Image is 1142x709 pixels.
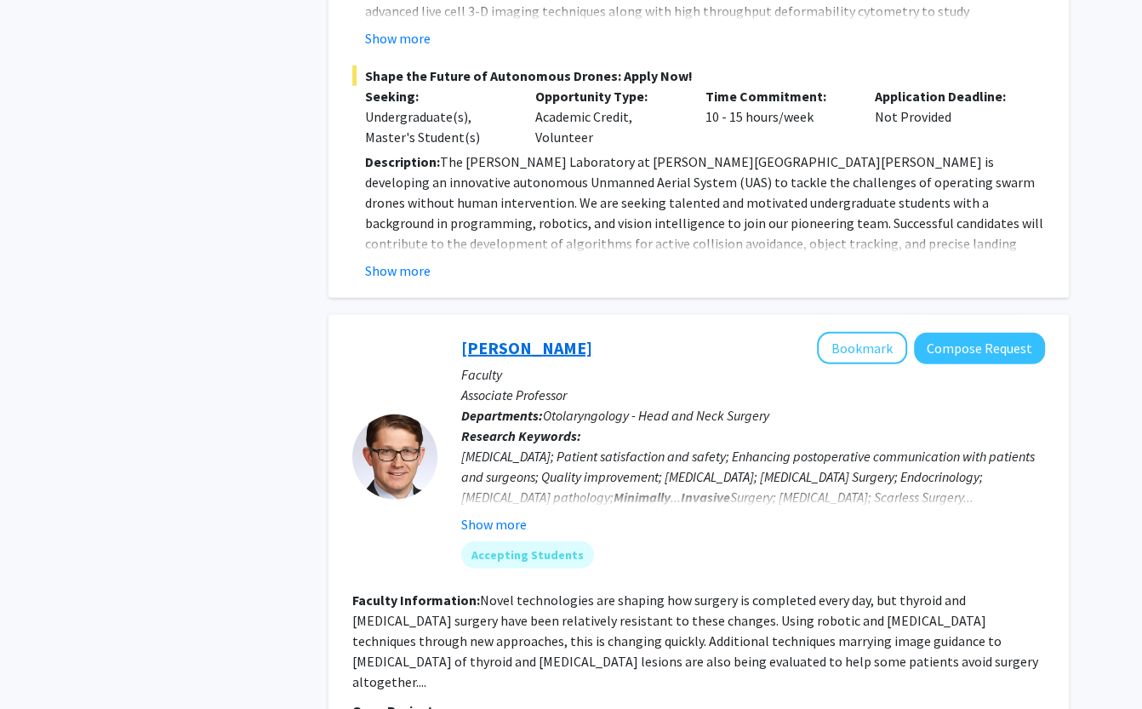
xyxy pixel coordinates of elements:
[522,86,693,147] div: Academic Credit, Volunteer
[461,385,1045,405] p: Associate Professor
[461,337,592,358] a: [PERSON_NAME]
[352,592,480,609] b: Faculty Information:
[352,592,1038,690] fg-read-more: Novel technologies are shaping how surgery is completed every day, but thyroid and [MEDICAL_DATA]...
[461,427,581,444] b: Research Keywords:
[365,106,510,147] div: Undergraduate(s), Master's Student(s)
[862,86,1032,147] div: Not Provided
[535,86,680,106] p: Opportunity Type:
[352,66,1045,86] span: Shape the Future of Autonomous Drones: Apply Now!
[461,364,1045,385] p: Faculty
[614,489,671,506] b: Minimally
[365,152,1045,274] p: The [PERSON_NAME] Laboratory at [PERSON_NAME][GEOGRAPHIC_DATA][PERSON_NAME] is developing an inno...
[543,407,769,424] span: Otolaryngology - Head and Neck Surgery
[13,632,72,696] iframe: Chat
[681,489,730,506] b: Invasive
[914,333,1045,364] button: Compose Request to Jonathon Russell
[461,407,543,424] b: Departments:
[461,541,594,569] mat-chip: Accepting Students
[461,514,527,535] button: Show more
[461,446,1045,507] div: [MEDICAL_DATA]; Patient satisfaction and safety; Enhancing postoperative communication with patie...
[693,86,863,147] div: 10 - 15 hours/week
[817,332,907,364] button: Add Jonathon Russell to Bookmarks
[365,260,431,281] button: Show more
[365,153,440,170] strong: Description:
[875,86,1019,106] p: Application Deadline:
[365,28,431,49] button: Show more
[365,86,510,106] p: Seeking:
[705,86,850,106] p: Time Commitment:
